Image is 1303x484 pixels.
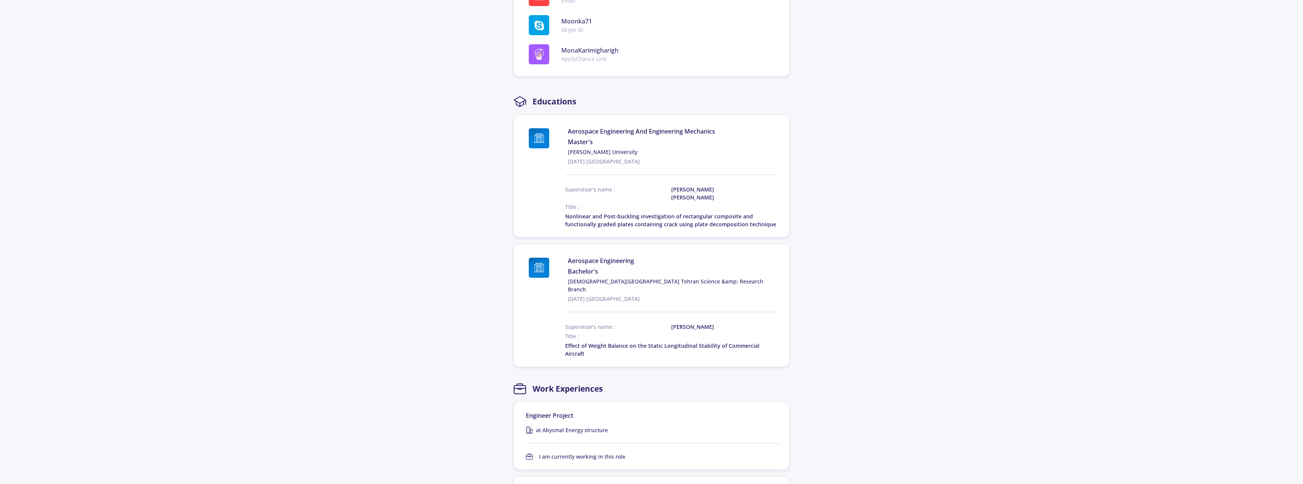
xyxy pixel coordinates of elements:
a: [PERSON_NAME] University [568,148,777,156]
img: Islamic Azad University Tehran Science &amp; Research Branch logo [529,258,549,278]
span: Moonka71 [561,17,592,26]
span: Nonlinear and Post-buckling investigation of rectangular composite and functionally graded plates... [565,213,776,228]
h2: Educations [533,97,576,106]
span: [PERSON_NAME] [671,323,742,331]
span: Bachelor's [568,267,777,276]
span: Aerospace Engineering And Engineering Mechanics [568,127,777,136]
div: Engineer Project [526,411,780,420]
span: I am currently working in this role [539,453,625,461]
span: Supervisor's name : [565,323,671,331]
span: at Abysmal Energy structure [536,426,608,434]
span: MonaKarimigharigh [561,46,619,55]
span: ApplyChance Link [561,55,619,63]
span: [DATE] [GEOGRAPHIC_DATA] [568,157,777,165]
span: Supervisor's name : [565,185,671,201]
span: Effect of Weight Balance on the Static Longitudinal Stability of Commercial Aircraft [565,342,759,357]
span: [PERSON_NAME] [PERSON_NAME] [671,185,742,201]
span: Title : [565,203,579,210]
span: Skype ID [561,26,592,34]
span: [DATE] [GEOGRAPHIC_DATA] [568,295,777,303]
span: Title : [565,333,579,340]
h2: Work Experiences [533,384,603,394]
span: Aerospace Engineering [568,256,777,265]
span: Master's [568,137,777,146]
a: [DEMOGRAPHIC_DATA][GEOGRAPHIC_DATA] Tehran Science &amp; Research Branch [568,277,777,293]
img: logo [534,49,545,60]
img: Shahid Beheshti University logo [529,128,549,148]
